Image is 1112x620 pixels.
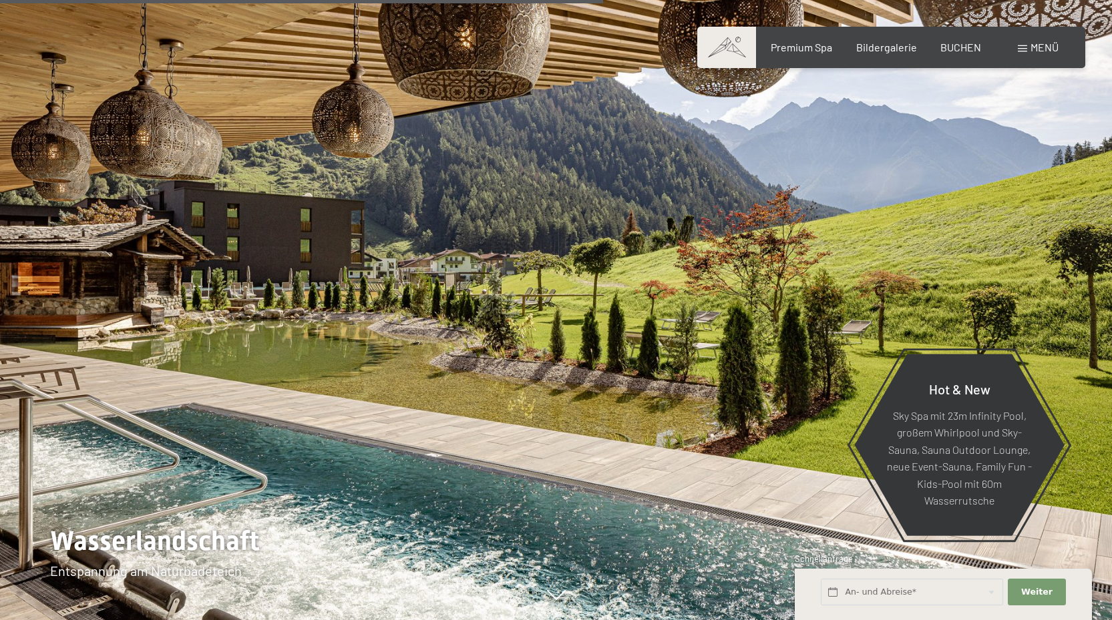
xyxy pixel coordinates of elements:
a: BUCHEN [940,41,981,53]
span: Hot & New [929,380,990,396]
a: Hot & New Sky Spa mit 23m Infinity Pool, großem Whirlpool und Sky-Sauna, Sauna Outdoor Lounge, ne... [854,353,1065,537]
span: Menü [1031,41,1059,53]
span: Schnellanfrage [795,553,853,564]
span: Weiter [1021,586,1053,598]
a: Premium Spa [771,41,832,53]
a: Bildergalerie [856,41,917,53]
p: Sky Spa mit 23m Infinity Pool, großem Whirlpool und Sky-Sauna, Sauna Outdoor Lounge, neue Event-S... [887,406,1032,509]
button: Weiter [1008,579,1065,606]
